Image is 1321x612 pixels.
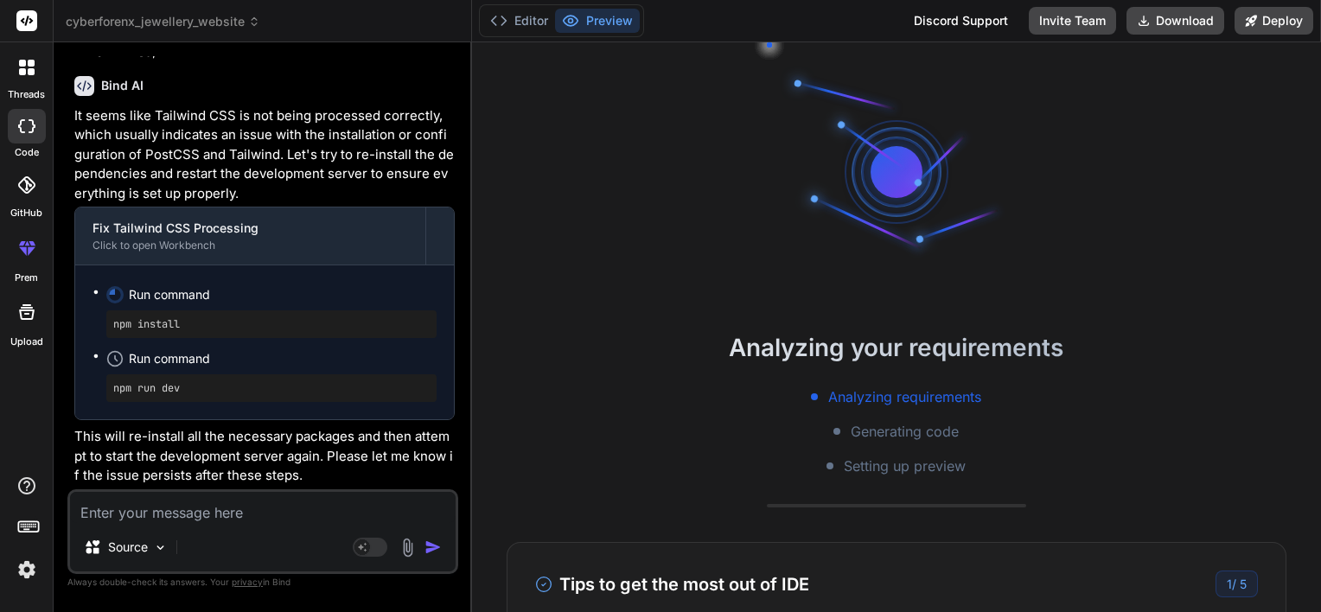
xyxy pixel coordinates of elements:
img: icon [424,539,442,556]
p: It seems like Tailwind CSS is not being processed correctly, which usually indicates an issue wit... [74,106,455,204]
label: code [15,145,39,160]
span: Setting up preview [844,456,966,476]
button: Editor [483,9,555,33]
div: / [1216,571,1258,597]
p: This will re-install all the necessary packages and then attempt to start the development server ... [74,427,455,486]
span: privacy [232,577,263,587]
span: 5 [1240,577,1247,591]
img: Pick Models [153,540,168,555]
span: Analyzing requirements [828,386,981,407]
span: 1 [1227,577,1232,591]
img: settings [12,555,41,584]
h3: Tips to get the most out of IDE [535,571,809,597]
label: GitHub [10,206,42,220]
span: cyberforenx_jewellery_website [66,13,260,30]
span: Run command [129,286,437,303]
label: threads [8,87,45,102]
label: prem [15,271,38,285]
button: Preview [555,9,640,33]
label: Upload [10,335,43,349]
img: attachment [398,538,418,558]
button: Fix Tailwind CSS ProcessingClick to open Workbench [75,207,425,265]
button: Download [1126,7,1224,35]
h2: Analyzing your requirements [472,329,1321,366]
h6: Bind AI [101,77,144,94]
div: Discord Support [903,7,1018,35]
button: Invite Team [1029,7,1116,35]
span: Generating code [851,421,959,442]
p: Always double-check its answers. Your in Bind [67,574,458,590]
span: Run command [129,350,437,367]
pre: npm run dev [113,381,430,395]
div: Click to open Workbench [93,239,408,252]
div: Fix Tailwind CSS Processing [93,220,408,237]
pre: npm install [113,317,430,331]
p: Source [108,539,148,556]
button: Deploy [1235,7,1313,35]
